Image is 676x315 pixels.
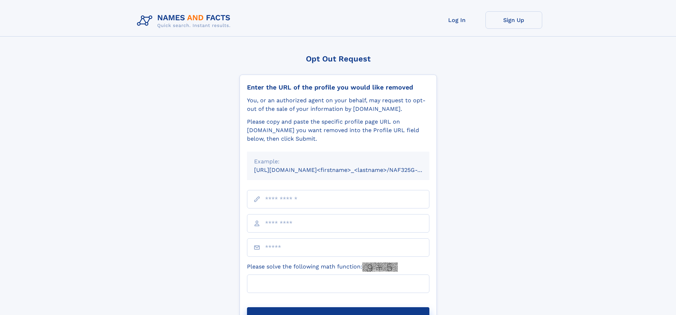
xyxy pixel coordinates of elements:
[247,96,429,113] div: You, or an authorized agent on your behalf, may request to opt-out of the sale of your informatio...
[240,54,437,63] div: Opt Out Request
[429,11,485,29] a: Log In
[254,167,443,173] small: [URL][DOMAIN_NAME]<firstname>_<lastname>/NAF325G-xxxxxxxx
[247,262,398,272] label: Please solve the following math function:
[247,83,429,91] div: Enter the URL of the profile you would like removed
[485,11,542,29] a: Sign Up
[247,118,429,143] div: Please copy and paste the specific profile page URL on [DOMAIN_NAME] you want removed into the Pr...
[254,157,422,166] div: Example:
[134,11,236,31] img: Logo Names and Facts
